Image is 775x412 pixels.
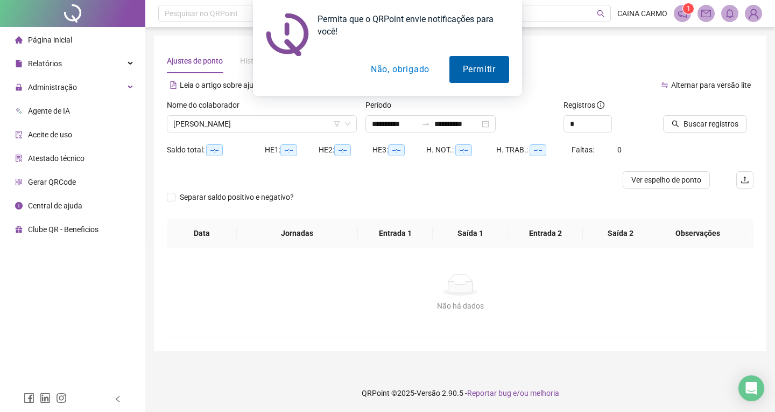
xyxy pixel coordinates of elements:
span: --:-- [334,144,351,156]
button: Permitir [449,56,509,83]
button: Buscar registros [663,115,747,132]
span: Reportar bug e/ou melhoria [467,389,559,397]
div: Open Intercom Messenger [738,375,764,401]
span: info-circle [597,101,604,109]
label: Nome do colaborador [167,99,246,111]
img: notification icon [266,13,309,56]
span: gift [15,226,23,233]
th: Saída 2 [583,219,658,248]
span: Gerar QRCode [28,178,76,186]
span: Faltas: [572,145,596,154]
div: H. NOT.: [426,144,496,156]
span: audit [15,131,23,138]
div: H. TRAB.: [496,144,572,156]
span: left [114,395,122,403]
label: Período [365,99,398,111]
span: Versão [417,389,440,397]
div: HE 1: [265,144,319,156]
span: linkedin [40,393,51,403]
span: down [344,121,351,127]
span: qrcode [15,178,23,186]
span: --:-- [455,144,472,156]
div: HE 3: [372,144,426,156]
div: Permita que o QRPoint envie notificações para você! [309,13,509,38]
span: Registros [563,99,604,111]
button: Não, obrigado [357,56,443,83]
span: Agente de IA [28,107,70,115]
th: Data [167,219,237,248]
th: Entrada 1 [358,219,433,248]
span: search [672,120,679,128]
span: Clube QR - Beneficios [28,225,98,234]
div: Não há dados [180,300,741,312]
span: info-circle [15,202,23,210]
th: Observações [650,219,745,248]
span: upload [741,176,749,184]
span: to [421,120,430,128]
span: solution [15,155,23,162]
span: --:-- [206,144,223,156]
span: Central de ajuda [28,201,82,210]
span: 0 [617,145,622,154]
span: Aceite de uso [28,130,72,139]
span: instagram [56,393,67,403]
span: swap-right [421,120,430,128]
div: HE 2: [319,144,372,156]
span: Ver espelho de ponto [631,174,701,186]
footer: QRPoint © 2025 - 2.90.5 - [145,374,775,412]
span: --:-- [530,144,546,156]
span: Separar saldo positivo e negativo? [175,191,298,203]
th: Entrada 2 [508,219,583,248]
span: facebook [24,393,34,403]
th: Jornadas [237,219,358,248]
span: --:-- [388,144,405,156]
div: Saldo total: [167,144,265,156]
span: filter [334,121,340,127]
span: Buscar registros [684,118,738,130]
span: Atestado técnico [28,154,84,163]
button: Ver espelho de ponto [623,171,710,188]
span: --:-- [280,144,297,156]
span: GABRIEL MACEDO TEODORO [173,116,350,132]
th: Saída 1 [433,219,508,248]
span: Observações [659,227,737,239]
